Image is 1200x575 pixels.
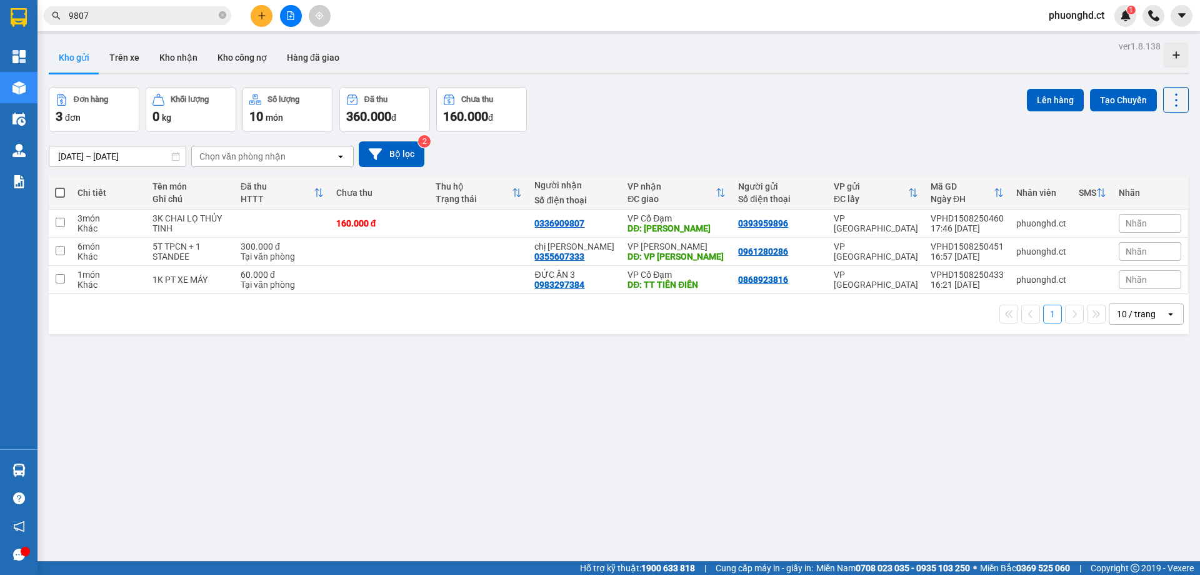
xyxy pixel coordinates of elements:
[1043,305,1062,323] button: 1
[834,242,918,262] div: VP [GEOGRAPHIC_DATA]
[856,563,970,573] strong: 0708 023 035 - 0935 103 250
[77,270,140,280] div: 1 món
[1079,561,1081,575] span: |
[1126,218,1147,228] span: Nhãn
[241,194,314,204] div: HTTT
[436,194,512,204] div: Trạng thái
[1129,6,1133,14] span: 1
[12,81,26,94] img: warehouse-icon
[641,563,695,573] strong: 1900 633 818
[286,11,295,20] span: file-add
[488,113,493,123] span: đ
[1090,89,1157,111] button: Tạo Chuyến
[627,194,716,204] div: ĐC giao
[980,561,1070,575] span: Miền Bắc
[12,175,26,188] img: solution-icon
[1131,564,1139,572] span: copyright
[1027,89,1084,111] button: Lên hàng
[77,252,140,262] div: Khác
[1117,308,1156,320] div: 10 / trang
[162,113,171,123] span: kg
[1120,10,1131,21] img: icon-new-feature
[627,252,726,262] div: DĐ: VP HỒNG LĨNH
[77,280,140,290] div: Khác
[52,11,61,20] span: search
[534,280,584,290] div: 0983297384
[738,194,821,204] div: Số điện thoại
[11,8,27,27] img: logo-vxr
[56,109,62,124] span: 3
[152,194,228,204] div: Ghi chú
[251,5,272,27] button: plus
[257,11,266,20] span: plus
[1148,10,1159,21] img: phone-icon
[534,218,584,228] div: 0336909807
[13,492,25,504] span: question-circle
[152,213,228,233] div: 3K CHAI LỌ THỦY TINH
[924,176,1010,210] th: Toggle SortBy
[621,176,732,210] th: Toggle SortBy
[152,109,159,124] span: 0
[336,151,346,161] svg: open
[346,109,391,124] span: 360.000
[207,43,277,73] button: Kho công nợ
[241,242,324,252] div: 300.000 đ
[219,11,226,19] span: close-circle
[336,218,423,228] div: 160.000 đ
[534,195,615,205] div: Số điện thoại
[241,270,324,280] div: 60.000 đ
[146,87,236,132] button: Khối lượng0kg
[436,87,527,132] button: Chưa thu160.000đ
[1119,188,1181,198] div: Nhãn
[241,280,324,290] div: Tại văn phòng
[49,146,186,166] input: Select a date range.
[65,113,81,123] span: đơn
[429,176,529,210] th: Toggle SortBy
[1016,247,1066,257] div: phuonghd.ct
[242,87,333,132] button: Số lượng10món
[931,194,994,204] div: Ngày ĐH
[834,270,918,290] div: VP [GEOGRAPHIC_DATA]
[834,181,908,191] div: VP gửi
[738,275,788,285] div: 0868923816
[534,270,615,280] div: ĐỨC ÂN 3
[277,43,349,73] button: Hàng đã giao
[738,181,821,191] div: Người gửi
[99,43,149,73] button: Trên xe
[219,10,226,22] span: close-circle
[834,194,908,204] div: ĐC lấy
[152,275,228,285] div: 1K PT XE MÁY
[309,5,331,27] button: aim
[1164,43,1189,68] div: Tạo kho hàng mới
[738,218,788,228] div: 0393959896
[1016,188,1066,198] div: Nhân viên
[1176,10,1187,21] span: caret-down
[580,561,695,575] span: Hỗ trợ kỹ thuật:
[13,549,25,561] span: message
[1126,247,1147,257] span: Nhãn
[49,87,139,132] button: Đơn hàng3đơn
[534,180,615,190] div: Người nhận
[1119,39,1161,53] div: ver 1.8.138
[241,181,314,191] div: Đã thu
[534,242,615,252] div: chị tuyết
[77,213,140,223] div: 3 món
[443,109,488,124] span: 160.000
[199,150,286,163] div: Chọn văn phòng nhận
[1016,218,1066,228] div: phuonghd.ct
[534,252,584,262] div: 0355607333
[12,50,26,63] img: dashboard-icon
[627,280,726,290] div: DĐ: TT TIÊN ĐIỀN
[931,280,1004,290] div: 16:21 [DATE]
[234,176,330,210] th: Toggle SortBy
[12,113,26,126] img: warehouse-icon
[931,252,1004,262] div: 16:57 [DATE]
[1016,275,1066,285] div: phuonghd.ct
[627,242,726,252] div: VP [PERSON_NAME]
[74,95,108,104] div: Đơn hàng
[266,113,283,123] span: món
[77,188,140,198] div: Chi tiết
[280,5,302,27] button: file-add
[69,9,216,23] input: Tìm tên, số ĐT hoặc mã đơn
[364,95,387,104] div: Đã thu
